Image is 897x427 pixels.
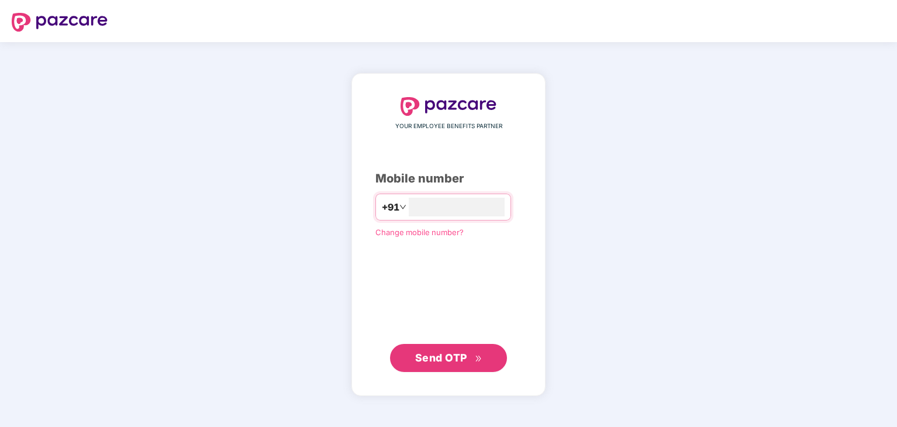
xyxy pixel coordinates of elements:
[395,122,502,131] span: YOUR EMPLOYEE BENEFITS PARTNER
[415,352,467,364] span: Send OTP
[399,204,406,211] span: down
[375,170,522,188] div: Mobile number
[401,97,496,116] img: logo
[475,355,482,363] span: double-right
[12,13,108,32] img: logo
[390,344,507,372] button: Send OTPdouble-right
[382,200,399,215] span: +91
[375,228,464,237] a: Change mobile number?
